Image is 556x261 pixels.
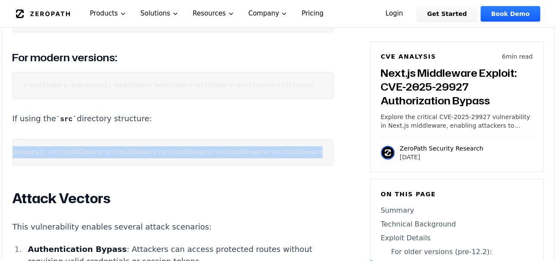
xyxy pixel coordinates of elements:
a: Book Demo [481,6,540,22]
p: [DATE] [400,153,484,161]
p: If using the directory structure: [13,113,334,125]
a: Technical Background [381,219,533,230]
p: This vulnerability enables several attack scenarios: [13,221,334,233]
h3: For modern versions: [13,50,334,65]
a: Get Started [417,6,477,22]
h2: Attack Vectors [13,190,334,207]
a: Summary [381,205,533,216]
code: x-middleware-subrequest: middleware:middleware:middleware:middleware:middleware [23,82,315,89]
h6: CVE Analysis [381,52,436,61]
p: ZeroPath Security Research [400,144,484,153]
img: ZeroPath Security Research [381,146,395,160]
h3: Next.js Middleware Exploit: CVE-2025-29927 Authorization Bypass [381,66,533,107]
strong: Authentication Bypass [28,245,127,254]
a: For older versions (pre-12.2): [381,247,533,257]
p: 6 min read [502,52,533,61]
h6: On this page [381,190,533,198]
p: Explore the critical CVE-2025-29927 vulnerability in Next.js middleware, enabling attackers to by... [381,113,533,130]
code: src [56,116,77,123]
a: Login [375,6,414,22]
a: Exploit Details [381,233,533,243]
